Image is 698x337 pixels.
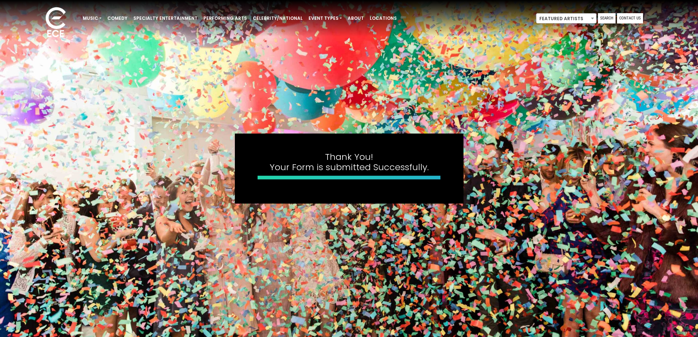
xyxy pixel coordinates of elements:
[37,5,74,41] img: ece_new_logo_whitev2-1.png
[345,12,367,25] a: About
[367,12,400,25] a: Locations
[130,12,200,25] a: Specialty Entertainment
[250,12,306,25] a: Celebrity/National
[104,12,130,25] a: Comedy
[306,12,345,25] a: Event Types
[598,13,616,23] a: Search
[200,12,250,25] a: Performing Arts
[617,13,643,23] a: Contact Us
[80,12,104,25] a: Music
[258,152,441,173] h4: Thank You! Your Form is submitted Successfully.
[536,13,597,23] span: Featured Artists
[536,14,596,24] span: Featured Artists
